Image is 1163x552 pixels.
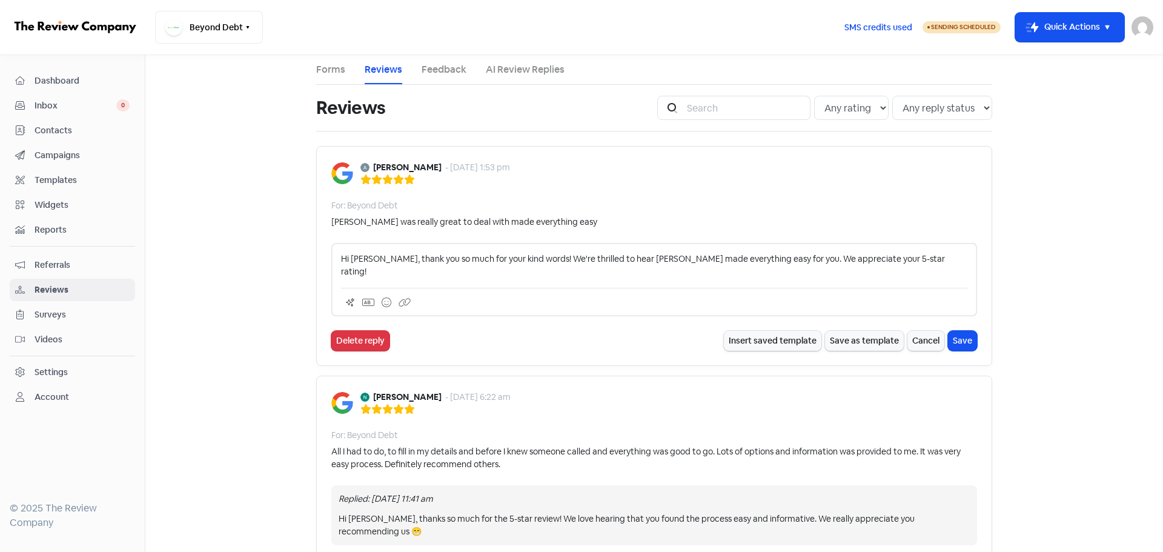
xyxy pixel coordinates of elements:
a: Account [10,386,135,408]
img: Avatar [360,393,369,402]
span: Referrals [35,259,130,271]
img: User [1132,16,1153,38]
span: Videos [35,333,130,346]
p: Hi [PERSON_NAME], thank you so much for your kind words! We're thrilled to hear [PERSON_NAME] mad... [341,253,967,278]
div: - [DATE] 1:53 pm [445,161,510,174]
div: © 2025 The Review Company [10,501,135,530]
span: Widgets [35,199,130,211]
div: For: Beyond Debt [331,199,398,212]
a: Reviews [10,279,135,301]
a: Sending Scheduled [923,20,1001,35]
div: Hi [PERSON_NAME], thanks so much for the 5-star review! We love hearing that you found the proces... [339,513,970,538]
img: Avatar [360,163,369,172]
a: Reports [10,219,135,241]
a: SMS credits used [834,20,923,33]
a: Dashboard [10,70,135,92]
a: Reviews [365,62,402,77]
span: Reports [35,224,130,236]
a: Referrals [10,254,135,276]
span: Sending Scheduled [931,23,996,31]
span: Surveys [35,308,130,321]
input: Search [680,96,810,120]
div: [PERSON_NAME] was really great to deal with made everything easy [331,216,597,228]
img: Image [331,162,353,184]
span: Campaigns [35,149,130,162]
a: AI Review Replies [486,62,565,77]
div: Settings [35,366,68,379]
button: Beyond Debt [155,11,263,44]
div: For: Beyond Debt [331,429,398,442]
span: Inbox [35,99,116,112]
div: All I had to do, to fill in my details and before I knew someone called and everything was good t... [331,445,977,471]
a: Inbox 0 [10,95,135,117]
div: Account [35,391,69,404]
b: [PERSON_NAME] [373,391,442,404]
button: Save as template [825,331,904,351]
a: Forms [316,62,345,77]
a: Widgets [10,194,135,216]
span: 0 [116,99,130,111]
button: Quick Actions [1015,13,1124,42]
span: Reviews [35,284,130,296]
h1: Reviews [316,88,385,127]
a: Feedback [422,62,466,77]
a: Surveys [10,304,135,326]
button: Cancel [907,331,944,351]
a: Templates [10,169,135,191]
span: Contacts [35,124,130,137]
a: Contacts [10,119,135,142]
i: Replied: [DATE] 11:41 am [339,493,433,504]
span: Dashboard [35,75,130,87]
a: Settings [10,361,135,384]
span: Templates [35,174,130,187]
button: Insert saved template [724,331,821,351]
b: [PERSON_NAME] [373,161,442,174]
a: Videos [10,328,135,351]
div: - [DATE] 6:22 am [445,391,511,404]
button: Save [948,331,977,351]
a: Campaigns [10,144,135,167]
span: SMS credits used [844,21,912,34]
img: Image [331,392,353,414]
button: Delete reply [331,331,389,351]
